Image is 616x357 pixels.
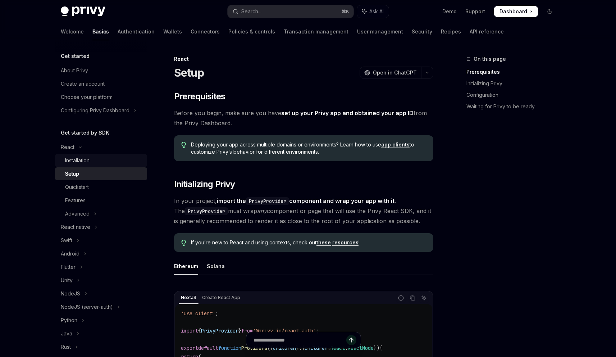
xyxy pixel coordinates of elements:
div: Rust [61,343,71,351]
button: Copy the contents from the code block [408,293,417,303]
div: NextJS [179,293,199,302]
div: Unity [61,276,73,285]
span: If you’re new to React and using contexts, check out ! [191,239,426,246]
h5: Get started [61,52,90,60]
a: Configuration [466,89,561,101]
a: Installation [55,154,147,167]
button: Open search [228,5,353,18]
span: ; [215,310,218,317]
span: Before you begin, make sure you have from the Privy Dashboard. [174,108,433,128]
button: Toggle Python section [55,314,147,327]
span: Dashboard [499,8,527,15]
button: Toggle Flutter section [55,261,147,274]
div: Quickstart [65,183,89,191]
div: Choose your platform [61,93,113,101]
button: Toggle Java section [55,327,147,340]
div: Android [61,249,79,258]
span: Ask AI [369,8,384,15]
div: Create React App [200,293,242,302]
a: Choose your platform [55,91,147,104]
div: Features [65,196,86,205]
div: Configuring Privy Dashboard [61,106,129,115]
a: these [316,239,331,246]
a: Prerequisites [466,66,561,78]
span: '@privy-io/react-auth' [253,327,316,334]
svg: Tip [181,240,186,246]
code: PrivyProvider [246,197,289,205]
span: } [238,327,241,334]
a: Policies & controls [228,23,275,40]
div: React native [61,223,90,231]
span: Prerequisites [174,91,225,102]
button: Send message [346,335,356,345]
a: Waiting for Privy to be ready [466,101,561,112]
div: Setup [65,170,79,178]
span: import [181,327,198,334]
a: Authentication [118,23,155,40]
button: Toggle Rust section [55,340,147,353]
em: any [257,207,267,214]
a: Connectors [191,23,220,40]
a: app clients [381,141,410,148]
button: Toggle dark mode [544,6,556,17]
a: set up your Privy app and obtained your app ID [281,109,414,117]
div: Create an account [61,80,105,88]
div: Installation [65,156,90,165]
span: Deploying your app across multiple domains or environments? Learn how to use to customize Privy’s... [191,141,426,155]
a: About Privy [55,64,147,77]
div: Search... [241,7,261,16]
span: Initializing Privy [174,178,235,190]
span: Open in ChatGPT [373,69,417,76]
div: About Privy [61,66,88,75]
span: ; [316,327,319,334]
div: Java [61,329,72,338]
span: from [241,327,253,334]
div: Flutter [61,263,76,271]
a: Security [412,23,432,40]
a: Support [465,8,485,15]
span: { [198,327,201,334]
div: Python [61,316,77,325]
div: Swift [61,236,72,245]
button: Toggle assistant panel [357,5,389,18]
div: NodeJS [61,289,80,298]
a: Demo [442,8,457,15]
a: Create an account [55,77,147,90]
button: Toggle Unity section [55,274,147,287]
a: Wallets [163,23,182,40]
button: Toggle Configuring Privy Dashboard section [55,104,147,117]
a: Features [55,194,147,207]
div: NodeJS (server-auth) [61,303,113,311]
div: Ethereum [174,258,198,275]
a: Dashboard [494,6,538,17]
button: Toggle React section [55,141,147,154]
button: Toggle Android section [55,247,147,260]
button: Open in ChatGPT [360,67,421,79]
span: PrivyProvider [201,327,238,334]
svg: Tip [181,142,186,148]
button: Report incorrect code [396,293,406,303]
div: React [61,143,74,152]
a: Setup [55,167,147,180]
img: dark logo [61,6,105,17]
a: Initializing Privy [466,78,561,89]
a: User management [357,23,403,40]
div: Solana [207,258,225,275]
button: Toggle NodeJS (server-auth) section [55,300,147,313]
button: Toggle Swift section [55,234,147,247]
h5: Get started by SDK [61,128,109,137]
span: On this page [474,55,506,63]
span: 'use client' [181,310,215,317]
button: Toggle Advanced section [55,207,147,220]
a: Quickstart [55,181,147,194]
span: ⌘ K [342,9,349,14]
div: Advanced [65,209,90,218]
button: Toggle React native section [55,221,147,234]
input: Ask a question... [254,332,346,348]
button: Ask AI [419,293,429,303]
span: In your project, . The must wrap component or page that will use the Privy React SDK, and it is g... [174,196,433,226]
div: React [174,55,433,63]
a: Basics [92,23,109,40]
code: PrivyProvider [185,207,228,215]
button: Toggle NodeJS section [55,287,147,300]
